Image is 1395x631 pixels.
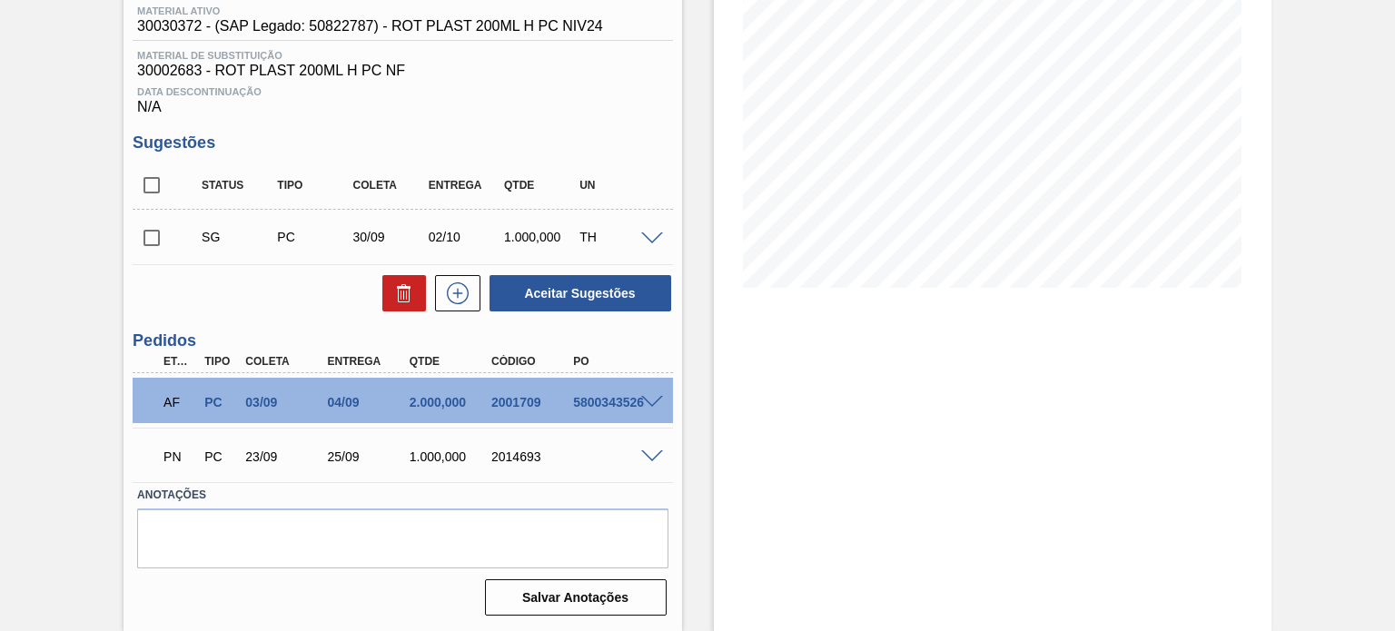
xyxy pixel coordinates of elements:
div: Aceitar Sugestões [480,273,673,313]
div: Tipo [272,179,355,192]
div: N/A [133,79,672,115]
div: 1.000,000 [405,449,495,464]
div: Pedido em Negociação [159,437,200,477]
div: 1.000,000 [500,230,582,244]
div: 2.000,000 [405,395,495,409]
div: Tipo [200,355,241,368]
div: 23/09/2025 [241,449,331,464]
div: Status [197,179,280,192]
div: Nova sugestão [426,275,480,311]
div: Entrega [424,179,507,192]
div: Coleta [241,355,331,368]
div: PO [569,355,658,368]
div: Etapa [159,355,200,368]
p: PN [163,449,195,464]
div: 2014693 [487,449,577,464]
button: Aceitar Sugestões [490,275,671,311]
div: TH [575,230,658,244]
span: 30002683 - ROT PLAST 200ML H PC NF [137,63,668,79]
div: 5800343526 [569,395,658,409]
div: Pedido de Compra [200,395,241,409]
span: Material ativo [137,5,603,16]
div: Código [487,355,577,368]
div: Aguardando Faturamento [159,382,200,422]
div: 02/10/2025 [424,230,507,244]
div: Entrega [323,355,413,368]
div: Qtde [500,179,582,192]
label: Anotações [137,482,668,508]
div: UN [575,179,658,192]
div: Coleta [349,179,431,192]
div: 03/09/2025 [241,395,331,409]
div: 25/09/2025 [323,449,413,464]
div: Excluir Sugestões [373,275,426,311]
h3: Sugestões [133,133,672,153]
div: 04/09/2025 [323,395,413,409]
div: Pedido de Compra [200,449,241,464]
span: Material de Substituição [137,50,668,61]
p: AF [163,395,195,409]
div: Pedido de Compra [272,230,355,244]
div: Qtde [405,355,495,368]
div: Sugestão Criada [197,230,280,244]
div: 2001709 [487,395,577,409]
h3: Pedidos [133,331,672,350]
div: 30/09/2025 [349,230,431,244]
span: 30030372 - (SAP Legado: 50822787) - ROT PLAST 200ML H PC NIV24 [137,18,603,35]
button: Salvar Anotações [485,579,667,616]
span: Data Descontinuação [137,86,668,97]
